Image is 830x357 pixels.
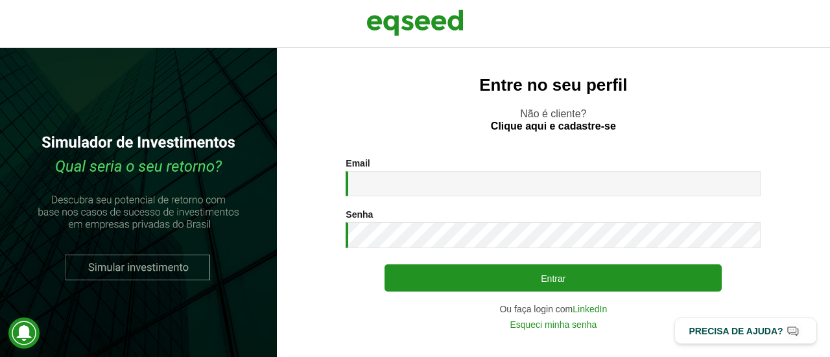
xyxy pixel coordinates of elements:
img: EqSeed Logo [366,6,464,39]
label: Email [346,159,370,168]
h2: Entre no seu perfil [303,76,804,95]
a: Clique aqui e cadastre-se [491,121,616,132]
button: Entrar [385,264,722,292]
label: Senha [346,210,373,219]
p: Não é cliente? [303,108,804,132]
div: Ou faça login com [346,305,761,314]
a: Esqueci minha senha [510,320,597,329]
a: LinkedIn [573,305,607,314]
